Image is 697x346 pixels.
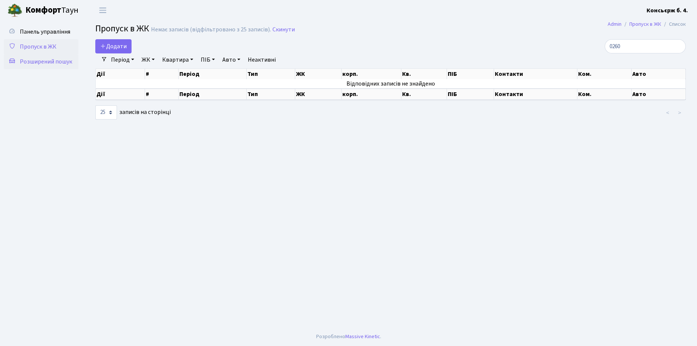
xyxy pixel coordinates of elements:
[272,26,295,33] a: Скинути
[93,4,112,16] button: Переключити навігацію
[401,89,447,100] th: Кв.
[577,89,632,100] th: Ком.
[596,16,697,32] nav: breadcrumb
[316,333,381,341] div: Розроблено .
[295,69,342,79] th: ЖК
[661,20,686,28] li: Список
[245,53,279,66] a: Неактивні
[95,39,132,53] a: Додати
[7,3,22,18] img: logo.png
[494,69,577,79] th: Контакти
[342,69,401,79] th: корп.
[145,69,179,79] th: #
[108,53,137,66] a: Період
[198,53,218,66] a: ПІБ
[100,42,127,50] span: Додати
[4,54,78,69] a: Розширений пошук
[96,89,145,100] th: Дії
[647,6,688,15] a: Консьєрж б. 4.
[632,89,686,100] th: Авто
[95,22,149,35] span: Пропуск в ЖК
[96,79,686,88] td: Відповідних записів не знайдено
[219,53,243,66] a: Авто
[179,69,247,79] th: Період
[608,20,622,28] a: Admin
[632,69,686,79] th: Авто
[447,69,494,79] th: ПІБ
[179,89,247,100] th: Період
[342,89,401,100] th: корп.
[4,39,78,54] a: Пропуск в ЖК
[247,89,295,100] th: Тип
[25,4,78,17] span: Таун
[629,20,661,28] a: Пропуск в ЖК
[401,69,447,79] th: Кв.
[494,89,577,100] th: Контакти
[345,333,380,340] a: Massive Kinetic
[96,69,145,79] th: Дії
[151,26,271,33] div: Немає записів (відфільтровано з 25 записів).
[139,53,158,66] a: ЖК
[159,53,196,66] a: Квартира
[295,89,342,100] th: ЖК
[95,105,117,120] select: записів на сторінці
[145,89,179,100] th: #
[25,4,61,16] b: Комфорт
[20,58,72,66] span: Розширений пошук
[605,39,686,53] input: Пошук...
[20,43,56,51] span: Пропуск в ЖК
[20,28,70,36] span: Панель управління
[447,89,494,100] th: ПІБ
[247,69,295,79] th: Тип
[95,105,171,120] label: записів на сторінці
[577,69,632,79] th: Ком.
[4,24,78,39] a: Панель управління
